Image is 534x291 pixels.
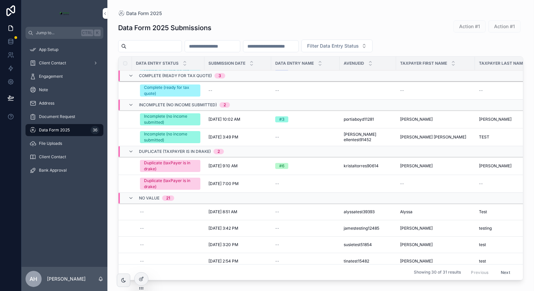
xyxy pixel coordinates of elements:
[39,127,70,133] span: Data Form 2025
[126,10,162,17] span: Data Form 2025
[275,181,279,186] span: --
[140,178,200,190] a: Duplicate (taxPayer is in drake)
[479,258,534,264] a: test
[400,134,471,140] a: [PERSON_NAME] [PERSON_NAME]
[275,88,336,93] a: --
[118,23,211,33] h1: Data Form 2025 Submissions
[400,134,466,140] span: [PERSON_NAME] [PERSON_NAME]
[208,163,267,169] a: [DATE] 9:10 AM
[139,195,159,201] span: No value
[140,226,144,231] span: --
[400,242,471,247] a: [PERSON_NAME]
[344,117,392,122] a: portiaboyd11281
[26,57,103,69] a: Client Contact
[400,242,433,247] span: [PERSON_NAME]
[479,61,525,66] span: Taxpayer Last Name
[59,8,70,19] img: App logo
[479,226,492,231] span: testing
[208,61,245,66] span: Submission Date
[479,242,486,247] span: test
[39,168,67,173] span: Bank Approval
[400,209,471,215] a: Alyssa
[139,73,212,78] span: Complete (ready for tax quote)
[344,226,379,231] span: jamestesting12485
[140,242,144,247] span: --
[344,209,375,215] span: alyssatest39393
[479,242,534,247] a: test
[479,88,534,93] a: --
[400,88,471,93] a: --
[275,61,314,66] span: Data Entry Name
[39,87,48,93] span: Note
[400,226,471,231] a: [PERSON_NAME]
[400,117,433,122] span: [PERSON_NAME]
[344,226,392,231] a: jamestesting12485
[400,88,404,93] span: --
[344,258,392,264] a: tinatest15482
[479,226,534,231] a: testing
[479,209,534,215] a: Test
[479,134,489,140] span: TEST
[136,61,179,66] span: Data Entry Status
[400,181,404,186] span: --
[344,61,364,66] span: AvenueID
[144,131,196,143] div: Incomplete (no income submitted)
[275,134,279,140] span: --
[479,88,483,93] span: --
[275,242,279,247] span: --
[479,181,534,186] a: --
[344,242,372,247] span: susietest51854
[95,30,100,36] span: K
[208,88,212,93] span: --
[275,163,336,169] a: #6
[208,134,267,140] a: [DATE] 3:49 PM
[400,258,471,264] a: [PERSON_NAME]
[307,43,359,49] span: Filter Data Entry Status
[26,97,103,109] a: Address
[400,117,471,122] a: [PERSON_NAME]
[39,114,75,119] span: Document Request
[140,242,200,247] a: --
[208,117,267,122] a: [DATE] 10:02 AM
[208,226,267,231] a: [DATE] 3:42 PM
[479,209,487,215] span: Test
[39,101,54,106] span: Address
[344,242,392,247] a: susietest51854
[275,226,336,231] a: --
[91,126,99,134] div: 36
[39,141,62,146] span: File Uploads
[279,163,284,169] div: #6
[208,163,238,169] span: [DATE] 9:10 AM
[208,258,238,264] span: [DATE] 2:54 PM
[140,258,200,264] a: --
[140,160,200,172] a: Duplicate (taxPayer is in drake)
[400,209,412,215] span: Alyssa
[301,40,373,52] button: Select Button
[344,209,392,215] a: alyssatest39393
[275,258,279,264] span: --
[208,242,267,247] a: [DATE] 3:20 PM
[140,226,200,231] a: --
[344,132,392,142] a: [PERSON_NAME] ellentest91452
[275,209,336,215] a: --
[275,88,279,93] span: --
[208,209,237,215] span: [DATE] 8:51 AM
[140,258,144,264] span: --
[140,209,144,215] span: --
[275,181,336,186] a: --
[400,163,433,169] span: [PERSON_NAME]
[208,181,267,186] a: [DATE] 7:00 PM
[166,195,170,201] div: 21
[39,60,66,66] span: Client Contact
[479,117,534,122] a: [PERSON_NAME]
[39,154,66,160] span: Client Contact
[26,84,103,96] a: Note
[400,226,433,231] span: [PERSON_NAME]
[224,102,226,108] div: 2
[344,163,392,169] a: kristaltorres90614
[39,47,58,52] span: App Setup
[139,102,217,108] span: Incomplete (no income submitted)
[140,113,200,125] a: Incomplete (no income submitted)
[47,276,86,282] p: [PERSON_NAME]
[39,74,63,79] span: Engagement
